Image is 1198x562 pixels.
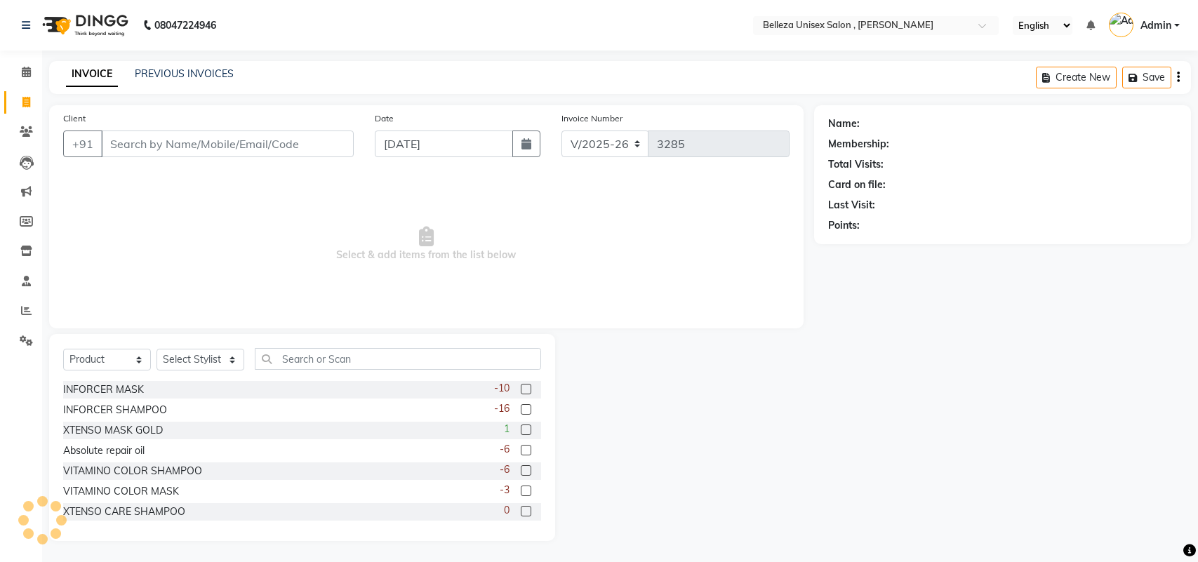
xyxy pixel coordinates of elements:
[828,137,889,152] div: Membership:
[101,131,354,157] input: Search by Name/Mobile/Email/Code
[63,382,144,397] div: INFORCER MASK
[63,504,185,519] div: XTENSO CARE SHAMPOO
[504,422,510,436] span: 1
[500,442,510,457] span: -6
[63,112,86,125] label: Client
[1109,13,1133,37] img: Admin
[1122,67,1171,88] button: Save
[828,198,875,213] div: Last Visit:
[828,116,860,131] div: Name:
[494,401,510,416] span: -16
[828,178,886,192] div: Card on file:
[828,157,884,172] div: Total Visits:
[500,483,510,497] span: -3
[36,6,132,45] img: logo
[504,503,510,518] span: 0
[494,381,510,396] span: -10
[255,348,541,370] input: Search or Scan
[561,112,623,125] label: Invoice Number
[1036,67,1117,88] button: Create New
[63,423,163,438] div: XTENSO MASK GOLD
[135,67,234,80] a: PREVIOUS INVOICES
[375,112,394,125] label: Date
[63,174,790,314] span: Select & add items from the list below
[1140,18,1171,33] span: Admin
[63,131,102,157] button: +91
[500,462,510,477] span: -6
[828,218,860,233] div: Points:
[63,484,179,499] div: VITAMINO COLOR MASK
[154,6,216,45] b: 08047224946
[63,464,202,479] div: VITAMINO COLOR SHAMPOO
[63,403,167,417] div: INFORCER SHAMPOO
[66,62,118,87] a: INVOICE
[63,443,145,458] div: Absolute repair oil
